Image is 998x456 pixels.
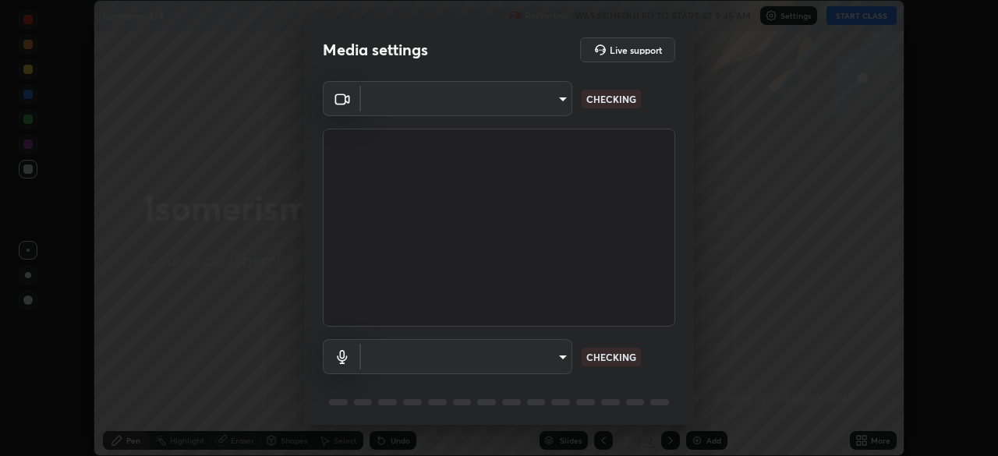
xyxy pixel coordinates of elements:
h5: Live support [610,45,662,55]
h2: Media settings [323,40,428,60]
p: CHECKING [586,92,636,106]
div: ​ [361,339,572,374]
div: ​ [361,81,572,116]
p: CHECKING [586,350,636,364]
